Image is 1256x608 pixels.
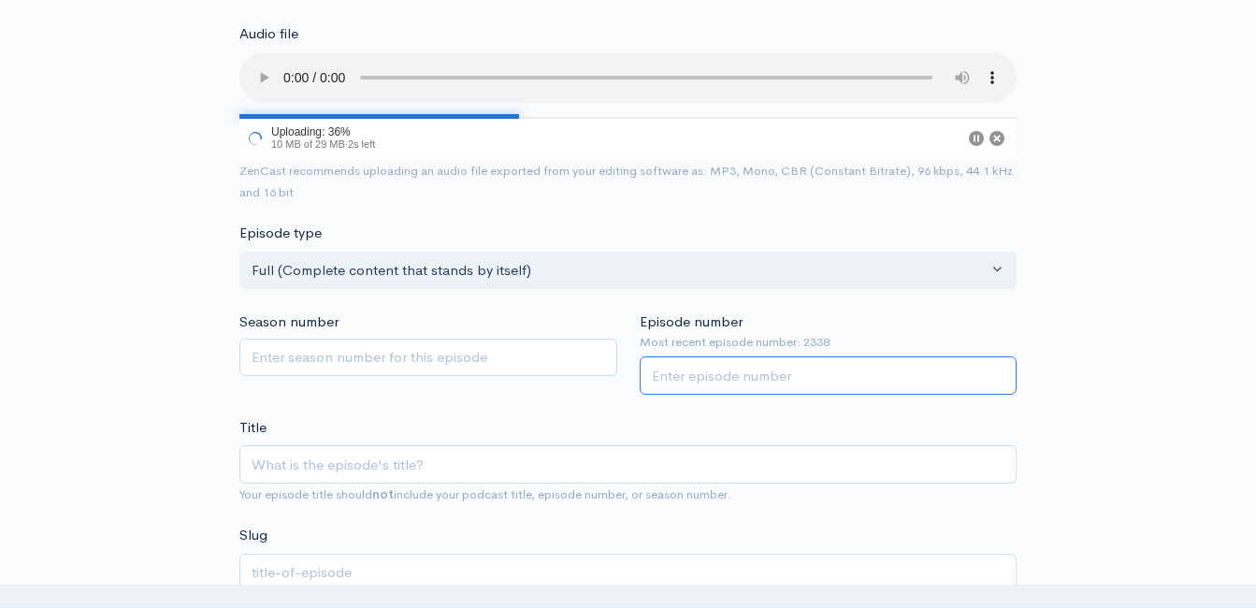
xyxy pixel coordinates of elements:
[239,339,617,377] input: Enter season number for this episode
[239,117,379,160] div: Uploading
[252,260,988,282] div: Full (Complete content that stands by itself)
[239,23,298,45] label: Audio file
[239,117,519,119] div: 36%
[640,333,1018,352] small: Most recent episode number: 2338
[239,252,1017,290] button: Full (Complete content that stands by itself)
[969,131,984,146] button: Pause
[372,486,394,502] strong: not
[640,311,743,333] label: Episode number
[989,131,1004,146] button: Cancel
[640,356,1018,395] input: Enter episode number
[239,486,731,502] small: Your episode title should include your podcast title, episode number, or season number.
[239,417,267,439] label: Title
[239,554,1017,592] input: title-of-episode
[239,311,339,333] label: Season number
[239,445,1017,484] input: What is the episode's title?
[239,525,267,546] label: Slug
[271,138,375,150] span: 10 MB of 29 MB · 2s left
[239,223,322,244] label: Episode type
[239,163,1013,200] small: ZenCast recommends uploading an audio file exported from your editing software as: MP3, Mono, CBR...
[271,126,375,138] div: Uploading: 36%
